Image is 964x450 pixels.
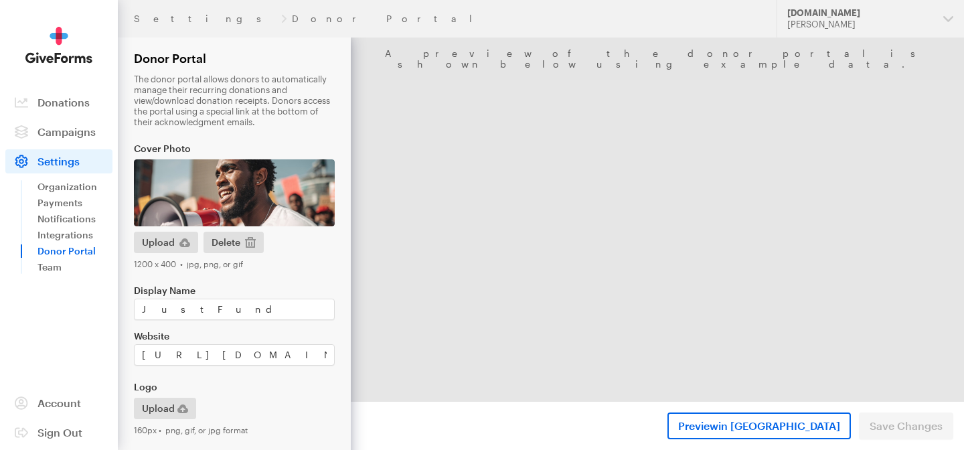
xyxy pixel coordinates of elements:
[5,149,112,173] a: Settings
[134,74,335,127] p: The donor portal allows donors to automatically manage their recurring donations and view/downloa...
[134,232,198,253] button: Upload
[37,259,112,275] a: Team
[37,426,82,439] span: Sign Out
[351,37,964,80] div: A preview of the donor portal is shown below using example data.
[134,344,335,366] input: Organization URL
[134,143,335,154] label: Cover Photo
[142,400,175,417] span: Upload
[678,418,840,434] span: Preview
[787,19,933,30] div: [PERSON_NAME]
[134,425,335,435] div: 160px • png, gif, or jpg format
[134,51,335,66] h2: Donor Portal
[25,27,92,64] img: GiveForms
[718,419,840,432] span: in [GEOGRAPHIC_DATA]
[5,421,112,445] a: Sign Out
[134,13,276,24] a: Settings
[134,285,335,296] label: Display Name
[787,7,933,19] div: [DOMAIN_NAME]
[37,155,80,167] span: Settings
[134,299,335,320] input: Organization Name
[5,90,112,115] a: Donations
[134,159,335,226] img: donorportal-cover.jpg
[37,96,90,108] span: Donations
[37,195,112,211] a: Payments
[212,234,240,250] span: Delete
[134,382,335,392] label: Logo
[5,391,112,415] a: Account
[5,120,112,144] a: Campaigns
[37,243,112,259] a: Donor Portal
[204,232,264,253] button: Delete
[37,125,96,138] span: Campaigns
[134,258,335,269] div: 1200 x 400 • jpg, png, or gif
[37,179,112,195] a: Organization
[142,234,175,250] span: Upload
[37,227,112,243] a: Integrations
[134,398,196,419] button: Upload
[134,331,335,342] label: Website
[37,211,112,227] a: Notifications
[37,396,81,409] span: Account
[667,412,851,439] a: Previewin [GEOGRAPHIC_DATA]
